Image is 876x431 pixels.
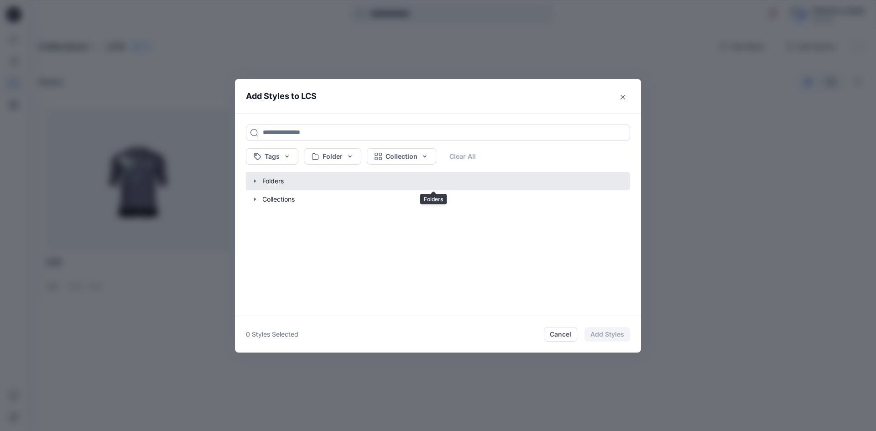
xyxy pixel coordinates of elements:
[304,148,361,165] button: Folder
[246,148,298,165] button: Tags
[615,90,630,104] button: Close
[367,148,436,165] button: Collection
[246,329,298,339] p: 0 Styles Selected
[235,79,641,113] header: Add Styles to LCS
[544,327,577,342] button: Cancel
